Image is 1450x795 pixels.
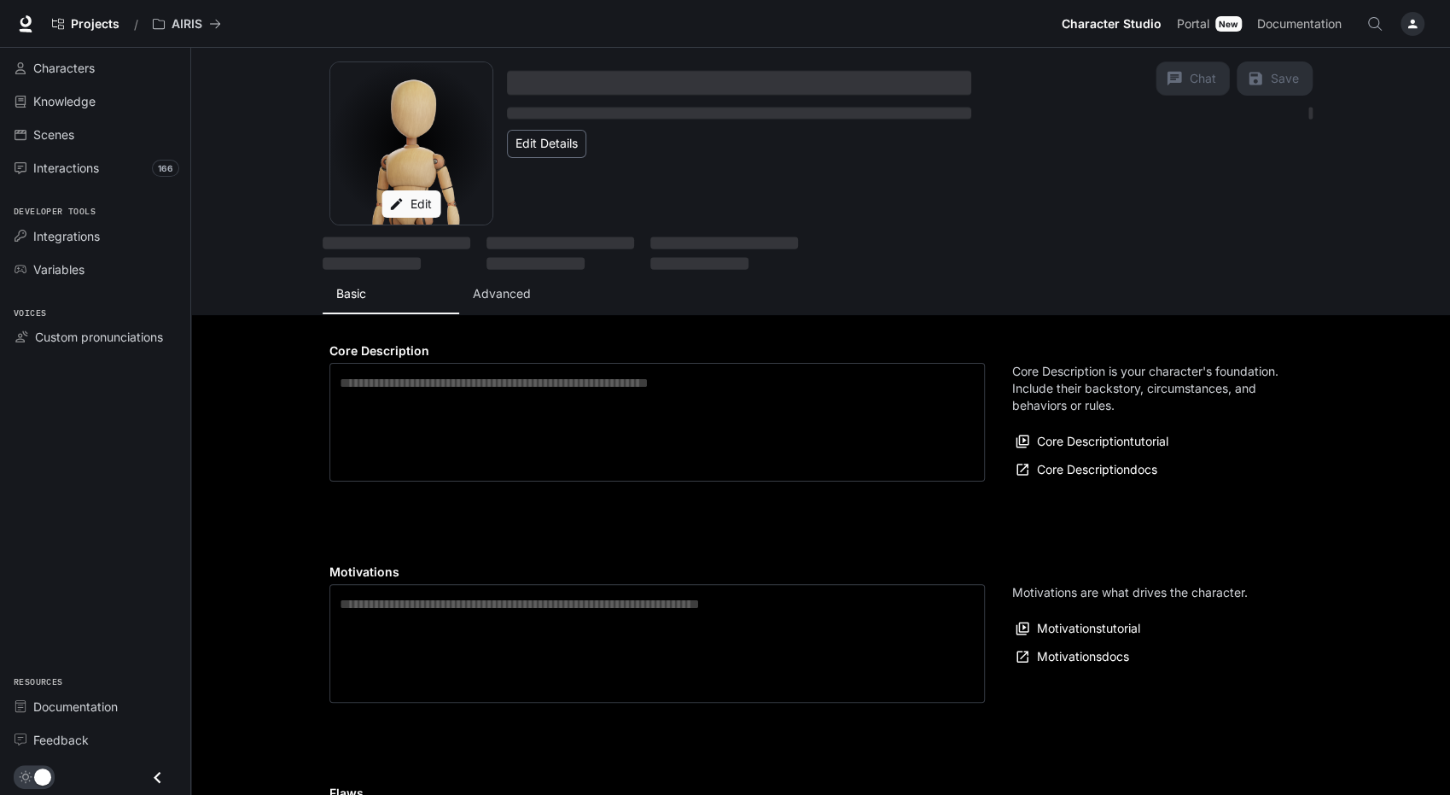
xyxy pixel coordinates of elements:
button: Open character avatar dialog [330,62,492,225]
h4: Core Description [329,342,985,360]
a: Feedback [7,725,183,755]
a: Scenes [7,120,183,149]
a: Interactions [7,153,183,183]
p: Basic [336,285,366,302]
span: Projects [71,17,119,32]
p: AIRIS [172,17,202,32]
a: Variables [7,254,183,284]
span: Variables [33,260,84,278]
p: Advanced [473,285,531,302]
span: Knowledge [33,92,96,110]
span: Documentation [33,698,118,716]
span: Dark mode toggle [34,767,51,786]
a: Character Studio [1055,7,1168,41]
a: Integrations [7,221,183,251]
div: label [329,363,985,482]
h4: Motivations [329,564,985,581]
a: Characters [7,53,183,83]
a: Core Descriptiondocs [1012,456,1162,484]
div: / [127,15,145,33]
span: Custom pronunciations [35,328,163,346]
button: Open Command Menu [1358,7,1392,41]
a: Motivationsdocs [1012,643,1133,671]
button: Motivationstutorial [1012,615,1144,643]
a: PortalNew [1170,7,1249,41]
div: New [1215,16,1242,32]
span: Scenes [33,126,74,143]
button: All workspaces [145,7,229,41]
span: Interactions [33,159,99,177]
span: Feedback [33,731,89,749]
span: Documentation [1257,14,1342,35]
a: Knowledge [7,86,183,116]
a: Documentation [1250,7,1354,41]
button: Open character details dialog [507,61,971,102]
a: Go to projects [44,7,127,41]
span: Portal [1177,14,1209,35]
span: Characters [33,59,95,77]
span: Integrations [33,227,100,245]
div: Avatar image [330,62,492,225]
button: Core Descriptiontutorial [1012,428,1173,456]
a: Custom pronunciations [7,322,183,352]
p: Core Description is your character's foundation. Include their backstory, circumstances, and beha... [1012,363,1285,414]
a: Documentation [7,692,183,722]
span: Character Studio [1062,14,1162,35]
button: Edit Details [507,130,586,158]
button: Close drawer [138,760,177,795]
p: Motivations are what drives the character. [1012,584,1248,601]
span: 166 [152,160,179,177]
button: Edit [381,190,440,219]
button: Open character details dialog [507,102,971,123]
